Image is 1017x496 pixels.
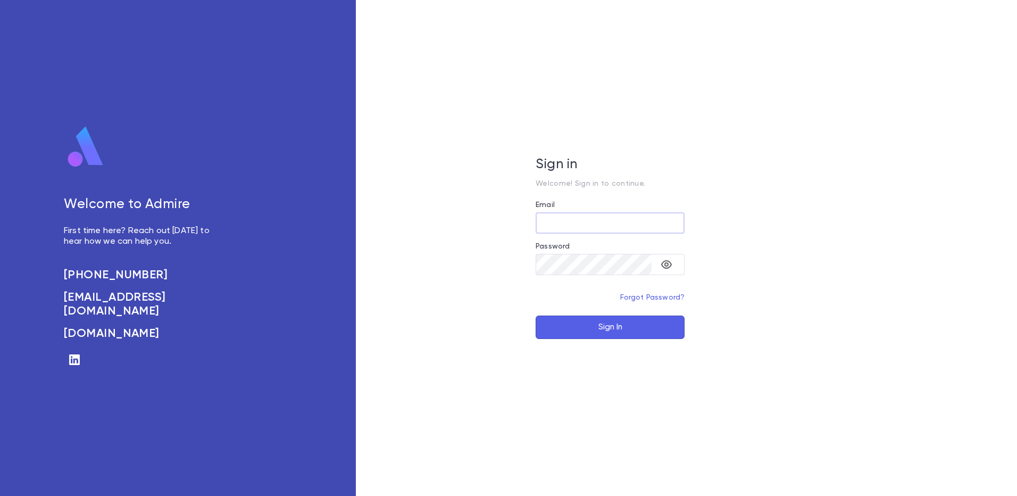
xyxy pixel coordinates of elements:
a: [PHONE_NUMBER] [64,268,221,282]
p: Welcome! Sign in to continue. [536,179,685,188]
h5: Welcome to Admire [64,197,221,213]
a: Forgot Password? [620,294,685,301]
button: Sign In [536,316,685,339]
a: [EMAIL_ADDRESS][DOMAIN_NAME] [64,291,221,318]
img: logo [64,126,107,168]
a: [DOMAIN_NAME] [64,327,221,341]
p: First time here? Reach out [DATE] to hear how we can help you. [64,226,221,247]
label: Email [536,201,555,209]
label: Password [536,242,570,251]
button: toggle password visibility [656,254,677,275]
h5: Sign in [536,157,685,173]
